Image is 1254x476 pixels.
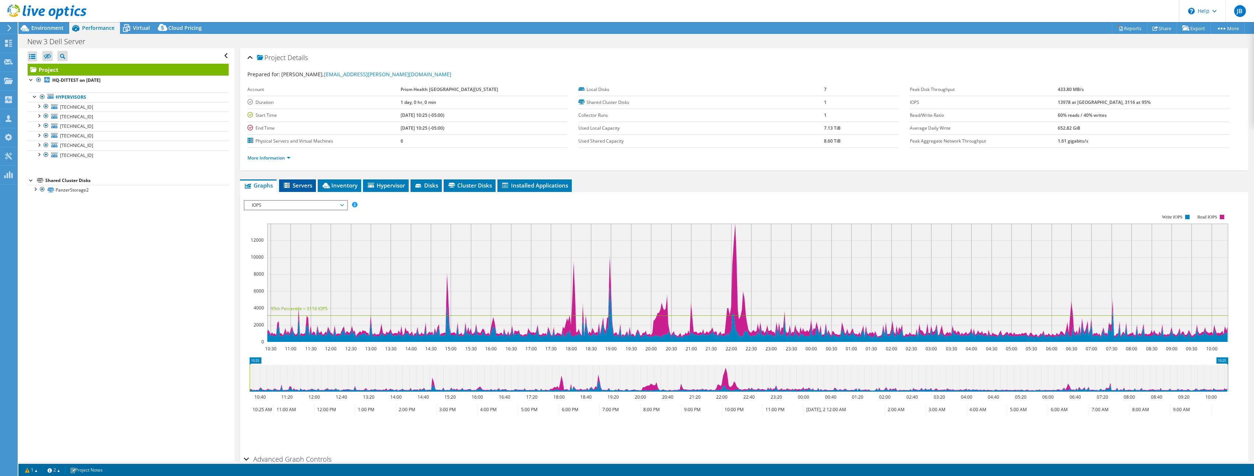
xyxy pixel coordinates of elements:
text: 19:00 [605,346,617,352]
h2: Advanced Graph Controls [244,452,331,466]
b: 13978 at [GEOGRAPHIC_DATA], 3116 at 95% [1058,99,1151,105]
b: 7 [824,86,827,92]
text: 12:30 [345,346,357,352]
b: 652.82 GiB [1058,125,1080,131]
a: PanzerStorage2 [28,185,229,195]
text: 6000 [254,288,264,294]
span: Details [288,53,308,62]
text: 23:30 [786,346,797,352]
text: 12:40 [336,394,347,400]
a: [TECHNICAL_ID] [28,121,229,131]
a: More [1211,22,1245,34]
text: Write IOPS [1162,214,1183,220]
text: 23:00 [765,346,777,352]
text: 18:00 [566,346,577,352]
label: Average Daily Write [910,125,1058,132]
span: [TECHNICAL_ID] [60,152,93,158]
span: [TECHNICAL_ID] [60,133,93,139]
text: 17:30 [545,346,557,352]
b: 1 [824,112,827,118]
b: [DATE] 10:25 (-05:00) [401,125,444,131]
b: 1.61 gigabits/s [1058,138,1088,144]
span: JB [1234,5,1246,17]
span: [TECHNICAL_ID] [60,123,93,129]
text: 15:30 [465,346,477,352]
text: 12:00 [325,346,337,352]
text: 0 [261,339,264,345]
span: Installed Applications [501,182,568,189]
text: 11:20 [281,394,293,400]
a: Share [1147,22,1177,34]
text: 02:00 [879,394,891,400]
text: 11:30 [305,346,317,352]
text: 8000 [254,271,264,277]
label: Shared Cluster Disks [578,99,824,106]
text: 04:40 [988,394,999,400]
text: 00:00 [798,394,809,400]
a: HQ-DITTEST on [DATE] [28,76,229,85]
text: 22:00 [716,394,728,400]
text: 4000 [254,305,264,311]
span: Graphs [244,182,273,189]
text: 06:00 [1042,394,1054,400]
text: 10000 [251,254,264,260]
text: 01:30 [866,346,877,352]
text: 02:30 [906,346,917,352]
a: [TECHNICAL_ID] [28,131,229,141]
label: Used Shared Capacity [578,137,824,145]
label: Peak Aggregate Network Throughput [910,137,1058,145]
text: 05:30 [1026,346,1037,352]
text: 18:40 [580,394,592,400]
b: 433.80 MB/s [1058,86,1084,92]
text: 05:00 [1006,346,1017,352]
span: Performance [82,24,115,31]
span: [TECHNICAL_ID] [60,104,93,110]
text: 06:30 [1066,346,1077,352]
text: 21:00 [686,346,697,352]
text: 95th Percentile = 3116 IOPS [271,305,328,312]
text: 10:30 [265,346,276,352]
text: 20:00 [635,394,646,400]
label: IOPS [910,99,1058,106]
a: More Information [247,155,290,161]
a: [EMAIL_ADDRESS][PERSON_NAME][DOMAIN_NAME] [324,71,451,78]
b: 60% reads / 40% writes [1058,112,1107,118]
text: 10:00 [1206,346,1218,352]
text: 16:30 [506,346,517,352]
span: [TECHNICAL_ID] [60,113,93,120]
text: 02:00 [886,346,897,352]
span: Inventory [321,182,357,189]
a: [TECHNICAL_ID] [28,102,229,112]
text: 23:20 [771,394,782,400]
text: 04:00 [966,346,977,352]
text: 04:00 [961,394,972,400]
text: 20:00 [645,346,657,352]
a: Hypervisors [28,92,229,102]
text: 12000 [251,237,264,243]
span: Cloud Pricing [168,24,202,31]
text: 20:30 [666,346,677,352]
label: Prepared for: [247,71,280,78]
span: Servers [283,182,312,189]
text: 14:00 [390,394,402,400]
text: 22:40 [743,394,755,400]
text: 13:00 [365,346,377,352]
a: Reports [1112,22,1147,34]
text: 22:00 [726,346,737,352]
text: 08:30 [1146,346,1158,352]
text: 15:00 [445,346,457,352]
b: 1 [824,99,827,105]
text: 00:00 [806,346,817,352]
text: 15:20 [444,394,456,400]
label: Collector Runs [578,112,824,119]
span: IOPS [248,201,343,210]
text: 21:30 [705,346,717,352]
span: Hypervisor [367,182,405,189]
text: 06:00 [1046,346,1057,352]
b: 1 day, 0 hr, 0 min [401,99,436,105]
svg: \n [1188,8,1195,14]
text: 03:00 [926,346,937,352]
text: 11:00 [285,346,296,352]
text: 09:30 [1186,346,1197,352]
a: [TECHNICAL_ID] [28,150,229,160]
